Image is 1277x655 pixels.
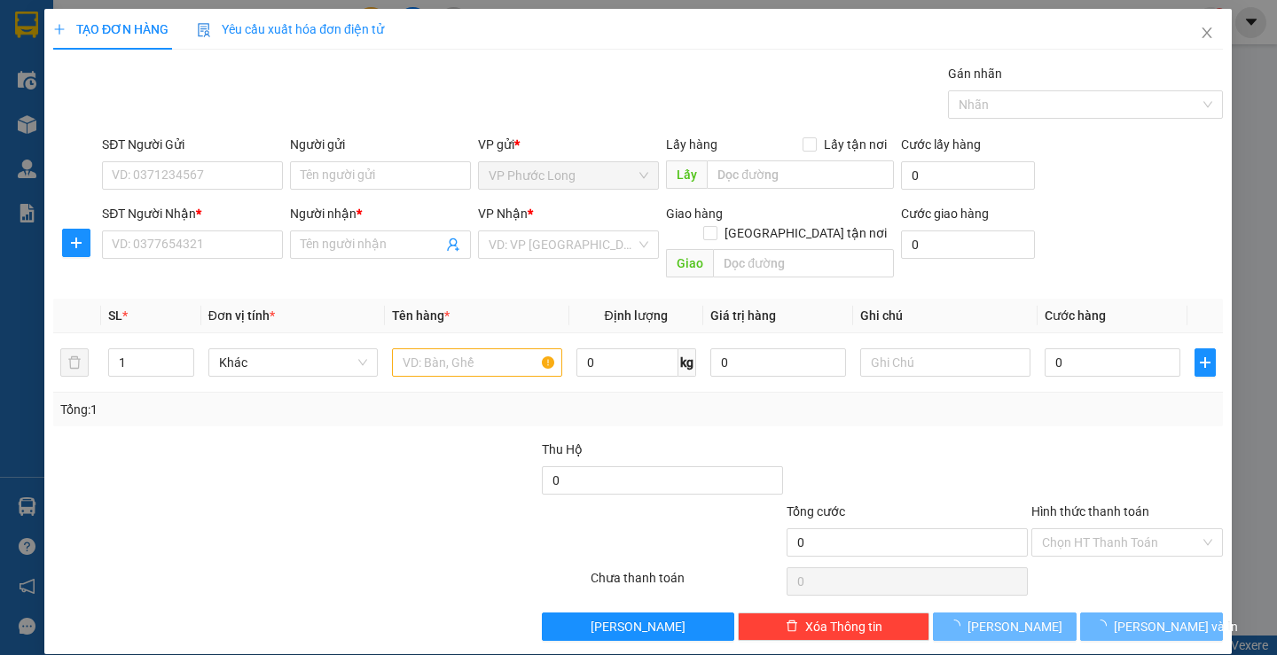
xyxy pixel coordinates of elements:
[902,161,1036,190] input: Cước lấy hàng
[818,135,895,154] span: Lấy tận nơi
[948,620,968,632] span: loading
[787,504,845,519] span: Tổng cước
[1114,617,1238,636] span: [PERSON_NAME] và In
[490,162,649,189] span: VP Phước Long
[710,308,776,323] span: Giá trị hàng
[291,204,472,223] div: Người nhận
[103,204,284,223] div: SĐT Người Nhận
[393,308,450,323] span: Tên hàng
[786,620,798,634] span: delete
[667,137,718,152] span: Lấy hàng
[60,400,494,419] div: Tổng: 1
[208,308,275,323] span: Đơn vị tính
[710,348,847,377] input: 0
[667,207,724,221] span: Giao hàng
[902,207,990,221] label: Cước giao hàng
[968,617,1062,636] span: [PERSON_NAME]
[667,249,714,277] span: Giao
[678,348,696,377] span: kg
[949,66,1003,81] label: Gán nhãn
[60,348,89,377] button: delete
[805,617,882,636] span: Xóa Thông tin
[591,617,686,636] span: [PERSON_NAME]
[714,249,895,277] input: Dọc đường
[103,135,284,154] div: SĐT Người Gửi
[1080,612,1223,641] button: [PERSON_NAME] và In
[902,137,982,152] label: Cước lấy hàng
[861,348,1030,377] input: Ghi Chú
[543,442,584,456] span: Thu Hộ
[1031,504,1149,519] label: Hình thức thanh toán
[605,308,668,323] span: Định lượng
[934,612,1077,641] button: [PERSON_NAME]
[291,135,472,154] div: Người gửi
[738,612,930,641] button: deleteXóa Thông tin
[708,160,895,189] input: Dọc đường
[479,135,660,154] div: VP gửi
[902,230,1036,259] input: Cước giao hàng
[53,23,66,35] span: plus
[543,612,735,641] button: [PERSON_NAME]
[1196,355,1216,370] span: plus
[1183,9,1233,58] button: Close
[1094,620,1114,632] span: loading
[667,160,708,189] span: Lấy
[198,23,212,37] img: icon
[718,223,895,243] span: [GEOGRAPHIC_DATA] tận nơi
[393,348,562,377] input: VD: Bàn, Ghế
[854,299,1038,333] th: Ghi chú
[1195,348,1217,377] button: plus
[590,568,786,599] div: Chưa thanh toán
[479,207,529,221] span: VP Nhận
[447,238,461,252] span: user-add
[1201,26,1215,40] span: close
[1045,308,1106,323] span: Cước hàng
[219,349,367,376] span: Khác
[63,236,90,250] span: plus
[198,22,385,36] span: Yêu cầu xuất hóa đơn điện tử
[62,229,90,257] button: plus
[53,22,168,36] span: TẠO ĐƠN HÀNG
[108,308,122,323] span: SL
